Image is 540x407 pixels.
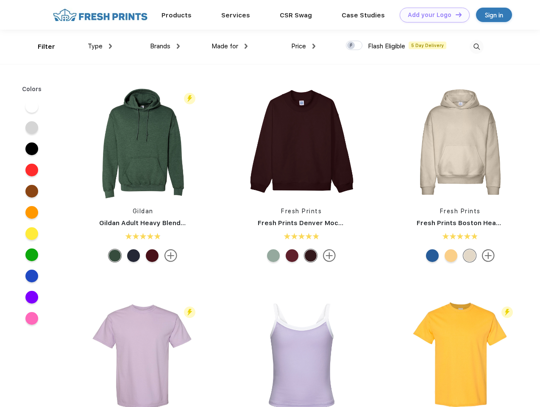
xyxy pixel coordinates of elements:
div: Colors [16,85,48,94]
div: Bahama Yellow [445,249,457,262]
a: Sign in [476,8,512,22]
img: flash_active_toggle.svg [501,307,513,318]
div: Sign in [485,10,503,20]
img: dropdown.png [109,44,112,49]
span: Flash Eligible [368,42,405,50]
img: more.svg [164,249,177,262]
img: flash_active_toggle.svg [184,307,195,318]
img: dropdown.png [312,44,315,49]
span: Type [88,42,103,50]
a: Gildan [133,208,153,215]
a: Gildan Adult Heavy Blend 8 Oz. 50/50 Hooded Sweatshirt [99,219,284,227]
img: fo%20logo%202.webp [50,8,150,22]
img: func=resize&h=266 [404,86,517,198]
div: Hth Sp Drk Green [109,249,121,262]
div: Sand [463,249,476,262]
a: Products [161,11,192,19]
img: func=resize&h=266 [245,86,358,198]
a: Fresh Prints [440,208,481,215]
img: dropdown.png [245,44,248,49]
div: Garnet [146,249,159,262]
img: flash_active_toggle.svg [184,93,195,104]
img: func=resize&h=266 [86,86,199,198]
img: more.svg [482,249,495,262]
a: Fresh Prints Denver Mock Neck Heavyweight Sweatshirt [258,219,442,227]
div: Add your Logo [408,11,451,19]
img: more.svg [323,249,336,262]
div: Filter [38,42,55,52]
span: Brands [150,42,170,50]
img: dropdown.png [177,44,180,49]
div: Burgundy [304,249,317,262]
span: Made for [212,42,238,50]
img: desktop_search.svg [470,40,484,54]
a: Fresh Prints [281,208,322,215]
span: Price [291,42,306,50]
div: Sage Green [267,249,280,262]
div: Royal Blue [426,249,439,262]
div: Crimson Red [286,249,298,262]
img: DT [456,12,462,17]
span: 5 Day Delivery [409,42,446,49]
div: Navy [127,249,140,262]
